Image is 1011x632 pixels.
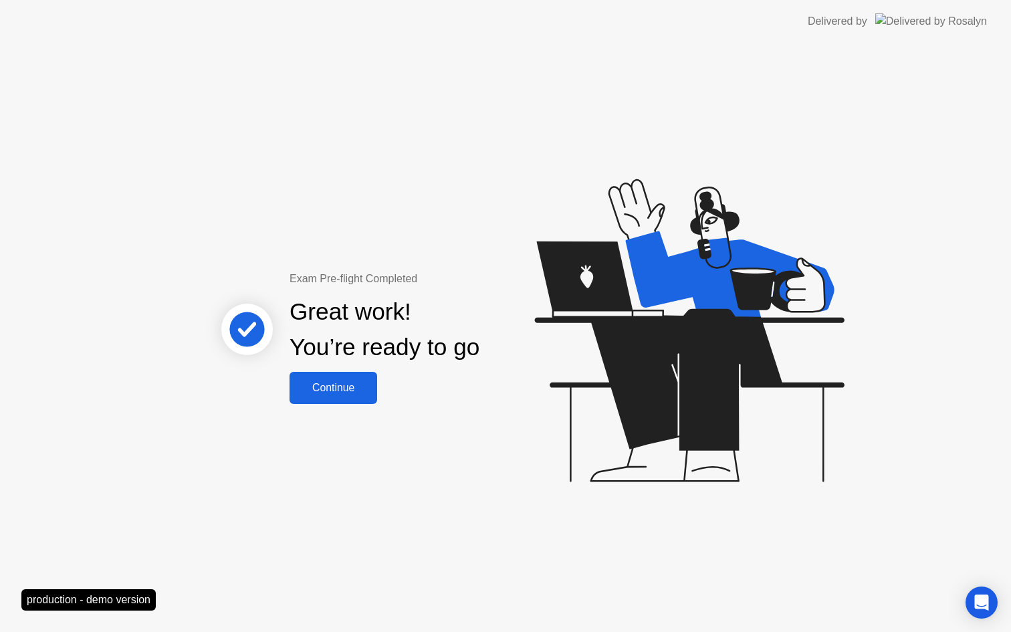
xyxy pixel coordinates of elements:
[290,294,479,365] div: Great work! You’re ready to go
[21,589,156,611] div: production - demo version
[966,587,998,619] div: Open Intercom Messenger
[294,382,373,394] div: Continue
[808,13,867,29] div: Delivered by
[290,372,377,404] button: Continue
[290,271,566,287] div: Exam Pre-flight Completed
[875,13,987,29] img: Delivered by Rosalyn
